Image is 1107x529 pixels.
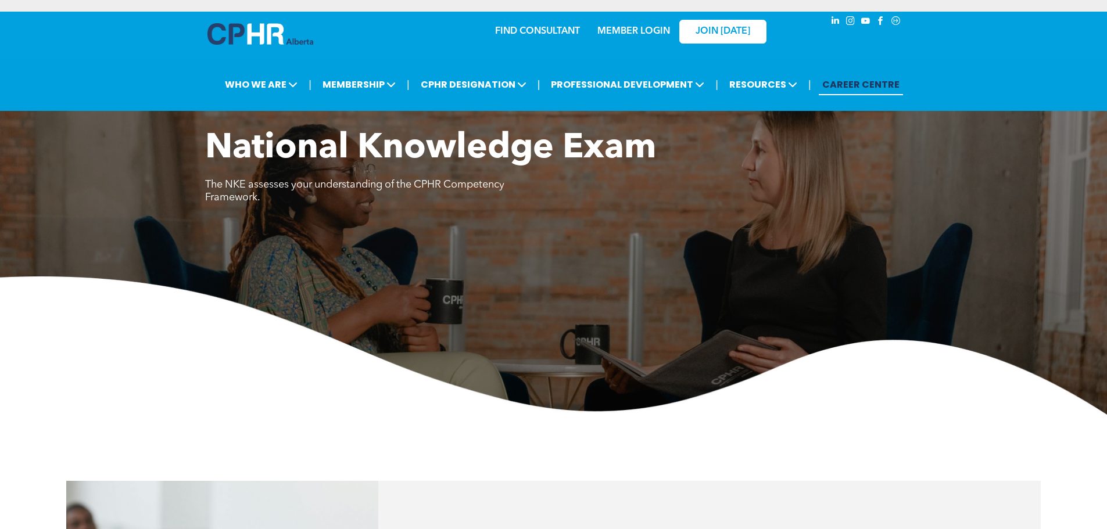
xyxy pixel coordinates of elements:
span: WHO WE ARE [221,74,301,95]
span: CPHR DESIGNATION [417,74,530,95]
a: JOIN [DATE] [679,20,766,44]
span: RESOURCES [726,74,801,95]
span: MEMBERSHIP [319,74,399,95]
a: facebook [875,15,887,30]
a: linkedin [829,15,842,30]
li: | [715,73,718,96]
img: A blue and white logo for cp alberta [207,23,313,45]
li: | [538,73,540,96]
a: FIND CONSULTANT [495,27,580,36]
span: PROFESSIONAL DEVELOPMENT [547,74,708,95]
a: instagram [844,15,857,30]
li: | [309,73,311,96]
li: | [407,73,410,96]
a: Social network [890,15,902,30]
a: youtube [859,15,872,30]
span: The NKE assesses your understanding of the CPHR Competency Framework. [205,179,504,203]
a: CAREER CENTRE [819,74,903,95]
a: MEMBER LOGIN [597,27,670,36]
span: JOIN [DATE] [696,26,750,37]
li: | [808,73,811,96]
span: National Knowledge Exam [205,131,656,166]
